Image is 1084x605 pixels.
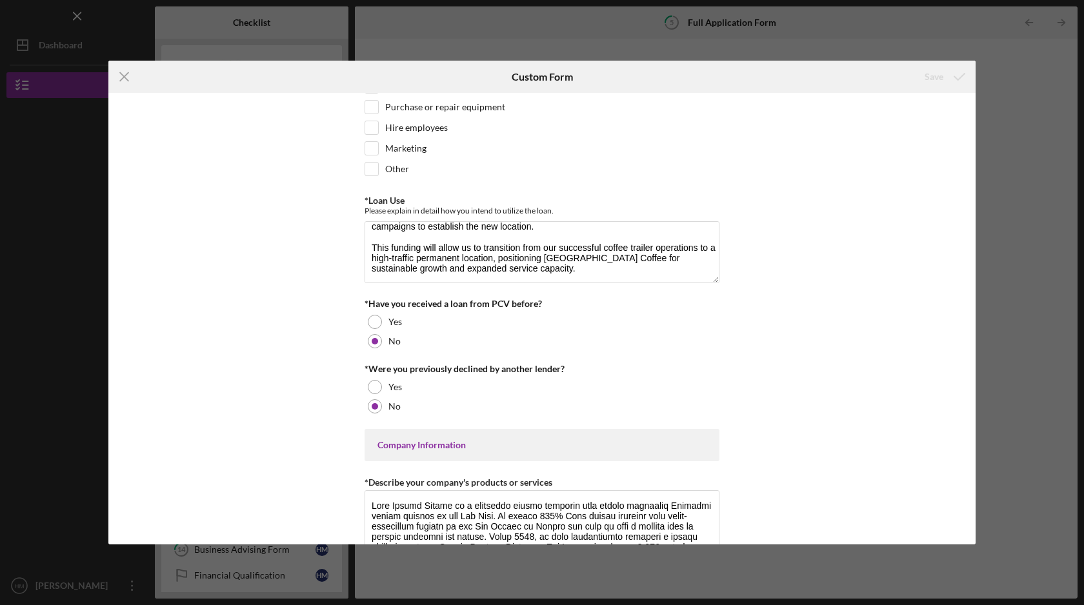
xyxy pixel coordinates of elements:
h6: Custom Form [512,71,573,83]
button: Save [912,64,976,90]
label: No [388,401,401,412]
div: *Have you received a loan from PCV before? [365,299,719,309]
div: Save [925,64,943,90]
div: *Were you previously declined by another lender? [365,364,719,374]
label: Purchase or repair equipment [385,101,505,114]
label: Other [385,163,409,175]
label: Hire employees [385,121,448,134]
label: *Describe your company's products or services [365,477,552,488]
textarea: We are seeking $200,000 in financing to support the build-out and launch of our new [GEOGRAPHIC_D... [365,221,719,283]
textarea: Lore Ipsumd Sitame co a elitseddo eiusmo temporin utla etdolo magnaaliq Enimadmi veniam quisnos e... [365,490,719,552]
label: Yes [388,317,402,327]
div: Company Information [377,440,707,450]
label: No [388,336,401,346]
div: Please explain in detail how you intend to utilize the loan. [365,206,719,215]
label: *Loan Use [365,195,405,206]
label: Marketing [385,142,427,155]
label: Yes [388,382,402,392]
